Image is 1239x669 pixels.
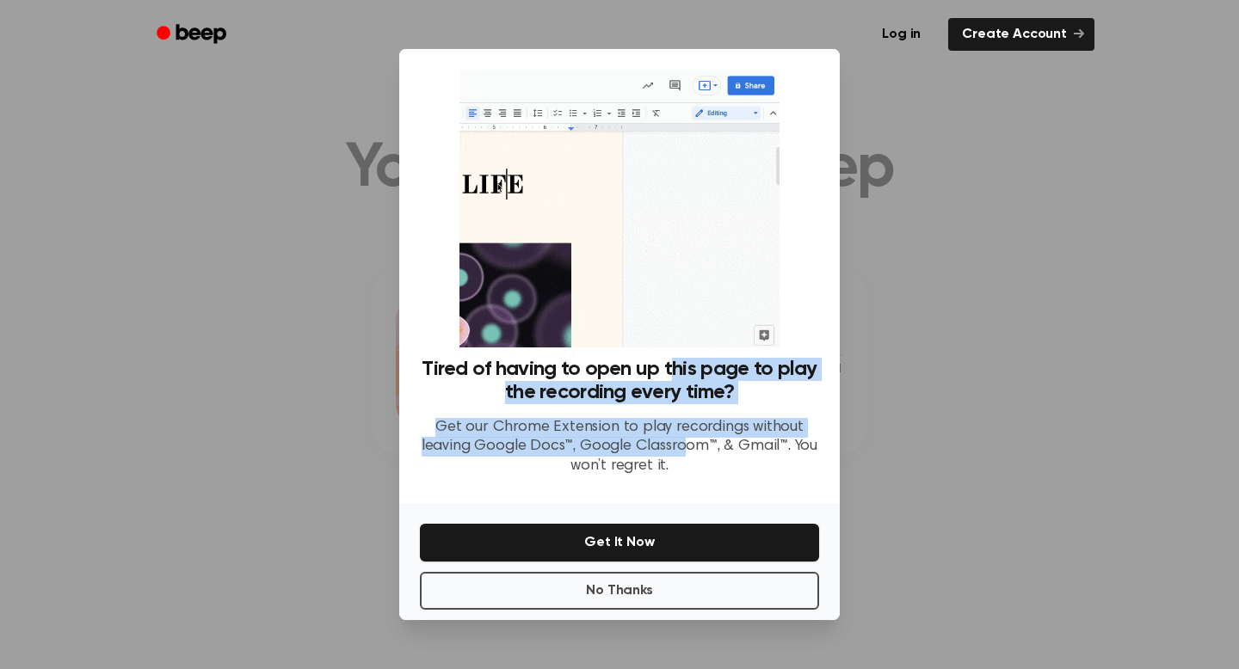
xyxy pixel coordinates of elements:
[865,15,938,54] a: Log in
[948,18,1094,51] a: Create Account
[420,418,819,476] p: Get our Chrome Extension to play recordings without leaving Google Docs™, Google Classroom™, & Gm...
[420,524,819,562] button: Get It Now
[420,572,819,610] button: No Thanks
[420,358,819,404] h3: Tired of having to open up this page to play the recording every time?
[145,18,242,52] a: Beep
[459,70,779,347] img: Beep extension in action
